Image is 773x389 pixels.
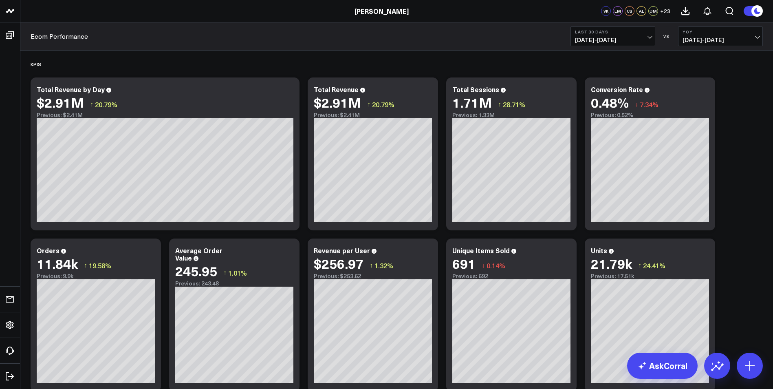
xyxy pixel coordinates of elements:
div: Revenue per User [314,246,370,255]
span: 1.32% [374,261,393,270]
div: Previous: 692 [452,273,570,279]
div: 11.84k [37,256,78,271]
span: [DATE] - [DATE] [683,37,758,43]
div: Previous: $253.62 [314,273,432,279]
div: Units [591,246,607,255]
div: Previous: 17.51k [591,273,709,279]
div: Previous: 1.33M [452,112,570,118]
button: Last 30 Days[DATE]-[DATE] [570,27,655,46]
div: 0.48% [591,95,629,110]
div: DM [648,6,658,16]
div: Total Sessions [452,85,499,94]
div: 245.95 [175,263,217,278]
div: VK [601,6,611,16]
div: Conversion Rate [591,85,643,94]
div: LM [613,6,623,16]
span: ↑ [370,260,373,271]
span: ↑ [223,267,227,278]
span: + 23 [660,8,670,14]
div: $2.91M [37,95,84,110]
div: AL [636,6,646,16]
span: ↑ [84,260,87,271]
div: Orders [37,246,59,255]
div: Previous: $2.41M [314,112,432,118]
div: KPIS [31,55,41,73]
div: Unique Items Sold [452,246,510,255]
span: ↓ [635,99,638,110]
div: Previous: 243.48 [175,280,293,287]
b: Last 30 Days [575,29,651,34]
b: YoY [683,29,758,34]
div: $2.91M [314,95,361,110]
span: ↑ [498,99,501,110]
span: 1.01% [228,268,247,277]
button: +23 [660,6,670,16]
span: [DATE] - [DATE] [575,37,651,43]
div: Total Revenue [314,85,359,94]
span: 19.58% [89,261,111,270]
div: 21.79k [591,256,632,271]
a: AskCorral [627,353,698,379]
span: 20.79% [372,100,394,109]
span: 7.34% [640,100,658,109]
a: [PERSON_NAME] [355,7,409,15]
span: ↑ [638,260,641,271]
div: VS [659,34,674,39]
a: Ecom Performance [31,32,88,41]
span: 24.41% [643,261,665,270]
span: 0.14% [487,261,505,270]
div: Average Order Value [175,246,222,262]
div: Total Revenue by Day [37,85,105,94]
span: ↑ [90,99,93,110]
div: Previous: $2.41M [37,112,293,118]
div: $256.97 [314,256,363,271]
div: CS [625,6,634,16]
div: Previous: 9.9k [37,273,155,279]
div: Previous: 0.52% [591,112,709,118]
button: YoY[DATE]-[DATE] [678,27,763,46]
span: ↓ [482,260,485,271]
div: 1.71M [452,95,492,110]
span: 20.79% [95,100,117,109]
div: 691 [452,256,476,271]
span: 28.71% [503,100,525,109]
span: ↑ [367,99,370,110]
